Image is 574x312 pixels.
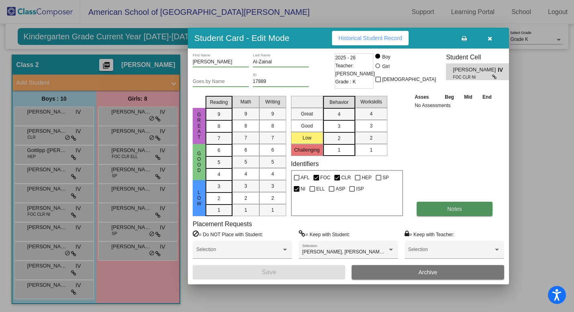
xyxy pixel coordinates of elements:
[271,170,274,178] span: 4
[382,63,390,70] div: Girl
[271,146,274,154] span: 6
[383,173,389,182] span: SP
[291,160,319,168] label: Identifiers
[338,135,340,142] span: 2
[335,78,356,86] span: Grade : K
[341,173,351,182] span: CLR
[362,173,372,182] span: HEP
[244,182,247,190] span: 3
[244,134,247,142] span: 7
[302,249,426,255] span: [PERSON_NAME], [PERSON_NAME], [PERSON_NAME]
[218,135,220,142] span: 7
[271,110,274,118] span: 9
[218,123,220,130] span: 8
[336,184,345,194] span: ASP
[244,170,247,178] span: 4
[335,54,356,62] span: 2025 - 26
[382,75,436,84] span: [DEMOGRAPHIC_DATA]
[338,123,340,130] span: 3
[447,206,462,212] span: Notes
[299,230,350,238] label: = Keep with Student:
[253,79,309,85] input: Enter ID
[301,173,309,182] span: AFL
[301,184,305,194] span: NI
[218,207,220,214] span: 1
[356,184,364,194] span: ISP
[210,99,228,106] span: Reading
[477,93,497,101] th: End
[244,194,247,202] span: 2
[271,134,274,142] span: 7
[218,171,220,178] span: 4
[330,99,348,106] span: Behavior
[240,98,251,105] span: Math
[271,194,274,202] span: 2
[338,111,340,118] span: 4
[271,158,274,166] span: 5
[440,93,459,101] th: Beg
[370,146,372,154] span: 1
[195,112,203,140] span: Great
[193,230,263,238] label: = Do NOT Place with Student:
[370,134,372,142] span: 2
[453,66,498,74] span: [PERSON_NAME]
[382,53,391,61] div: Boy
[244,158,247,166] span: 5
[244,122,247,130] span: 8
[262,269,276,276] span: Save
[218,159,220,166] span: 5
[218,147,220,154] span: 6
[370,122,372,130] span: 3
[244,110,247,118] span: 9
[244,146,247,154] span: 6
[195,151,203,173] span: Good
[193,265,345,280] button: Save
[335,62,375,78] span: Teacher: [PERSON_NAME]
[413,93,440,101] th: Asses
[360,98,382,105] span: Workskills
[370,110,372,118] span: 4
[338,35,402,41] span: Historical Student Record
[332,31,409,45] button: Historical Student Record
[271,182,274,190] span: 3
[244,207,247,214] span: 1
[413,101,497,109] td: No Assessments
[195,190,203,207] span: Low
[193,79,249,85] input: goes by name
[459,93,477,101] th: Mid
[194,33,289,43] h3: Student Card - Edit Mode
[498,66,509,74] span: IV
[446,53,516,61] h3: Student Cell
[320,173,330,182] span: FOC
[265,98,280,105] span: Writing
[218,111,220,118] span: 9
[271,122,274,130] span: 8
[405,230,454,238] label: = Keep with Teacher:
[419,269,438,276] span: Archive
[218,195,220,202] span: 2
[316,184,325,194] span: ELL
[218,183,220,190] span: 3
[193,220,252,228] label: Placement Requests
[453,74,492,80] span: FOC CLR NI
[271,207,274,214] span: 1
[352,265,504,280] button: Archive
[338,146,340,154] span: 1
[417,202,493,216] button: Notes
